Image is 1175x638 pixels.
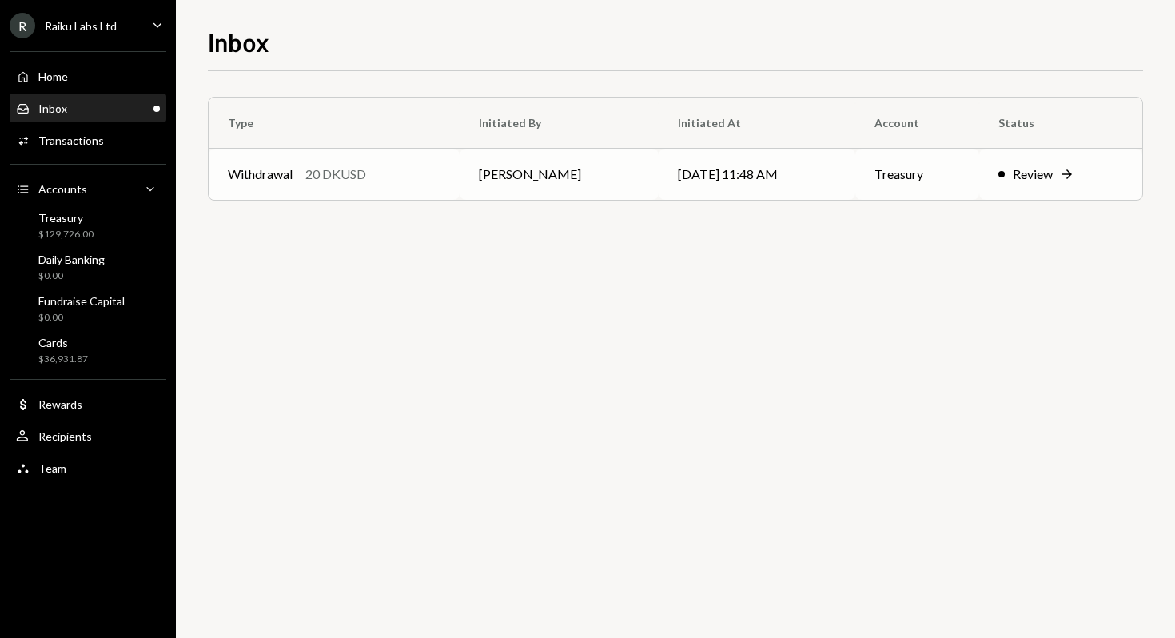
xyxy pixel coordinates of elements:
[659,149,855,200] td: [DATE] 11:48 AM
[10,126,166,154] a: Transactions
[10,206,166,245] a: Treasury$129,726.00
[460,98,659,149] th: Initiated By
[10,94,166,122] a: Inbox
[38,461,66,475] div: Team
[45,19,117,33] div: Raiku Labs Ltd
[10,421,166,450] a: Recipients
[228,165,293,184] div: Withdrawal
[38,102,67,115] div: Inbox
[10,174,166,203] a: Accounts
[38,228,94,241] div: $129,726.00
[38,134,104,147] div: Transactions
[38,70,68,83] div: Home
[10,331,166,369] a: Cards$36,931.87
[460,149,659,200] td: [PERSON_NAME]
[38,353,88,366] div: $36,931.87
[305,165,366,184] div: 20 DKUSD
[855,98,979,149] th: Account
[38,211,94,225] div: Treasury
[10,453,166,482] a: Team
[1013,165,1053,184] div: Review
[10,62,166,90] a: Home
[10,13,35,38] div: R
[855,149,979,200] td: Treasury
[38,294,125,308] div: Fundraise Capital
[38,253,105,266] div: Daily Banking
[10,289,166,328] a: Fundraise Capital$0.00
[38,336,88,349] div: Cards
[38,429,92,443] div: Recipients
[38,397,82,411] div: Rewards
[10,389,166,418] a: Rewards
[38,182,87,196] div: Accounts
[10,248,166,286] a: Daily Banking$0.00
[979,98,1142,149] th: Status
[208,26,269,58] h1: Inbox
[38,311,125,325] div: $0.00
[38,269,105,283] div: $0.00
[659,98,855,149] th: Initiated At
[209,98,460,149] th: Type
